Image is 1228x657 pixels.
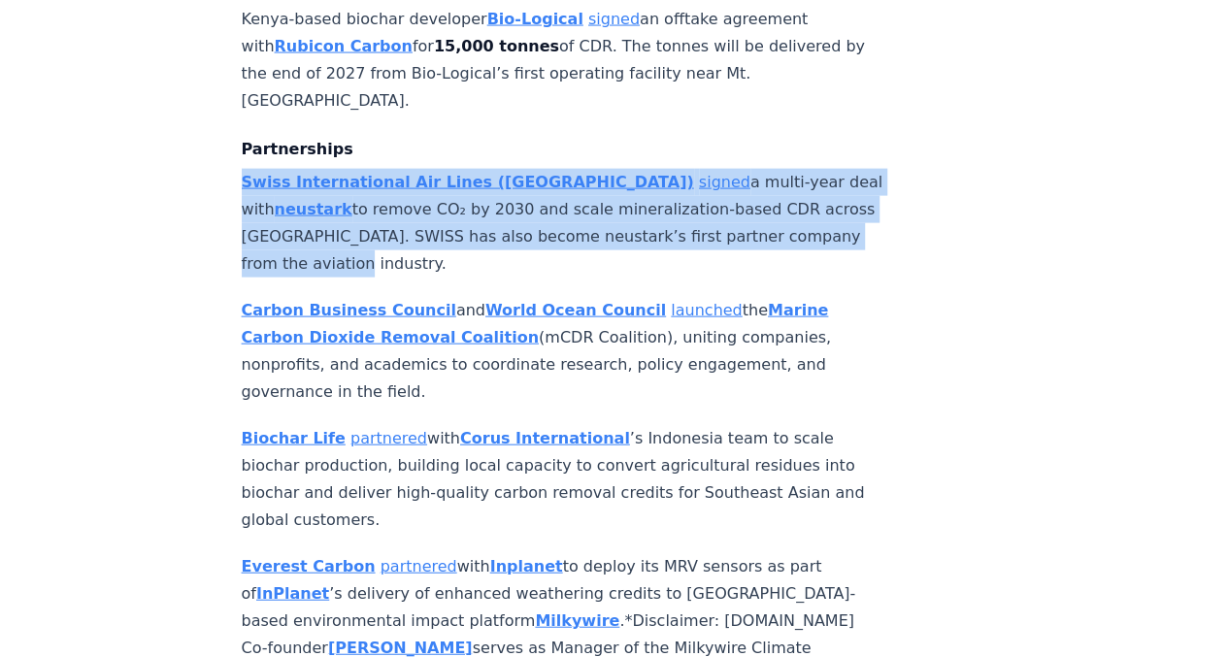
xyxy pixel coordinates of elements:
[699,173,750,191] a: signed
[485,301,666,319] a: World Ocean Council
[256,584,329,603] a: InPlanet
[588,10,640,28] a: signed
[242,425,884,534] p: with ’s Indonesia team to scale biochar production, building local capacity to convert agricultur...
[487,10,583,28] a: Bio-Logical
[350,429,427,447] a: partnered
[328,639,473,657] a: [PERSON_NAME]
[242,173,694,191] a: Swiss International Air Lines ([GEOGRAPHIC_DATA])
[274,37,412,55] a: Rubicon Carbon
[242,169,884,278] p: a multi-year deal with to remove CO₂ by 2030 and scale mineralization-based CDR across [GEOGRAPHI...
[242,557,376,575] a: Everest Carbon
[242,6,884,115] p: Kenya-based biochar developer an offtake agreement with for of CDR. The tonnes will be delivered ...
[242,301,456,319] a: Carbon Business Council
[434,37,559,55] strong: 15,000 tonnes
[381,557,457,575] a: partnered
[242,429,346,447] a: Biochar Life
[274,200,351,218] a: neustark
[490,557,563,575] a: Inplanet
[460,429,630,447] a: Corus International
[242,297,884,406] p: and the (mCDR Coalition), uniting companies, nonprofits, and academics to coordinate research, po...
[242,140,353,158] strong: Partnerships
[671,301,742,319] a: launched
[535,611,619,630] a: Milkywire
